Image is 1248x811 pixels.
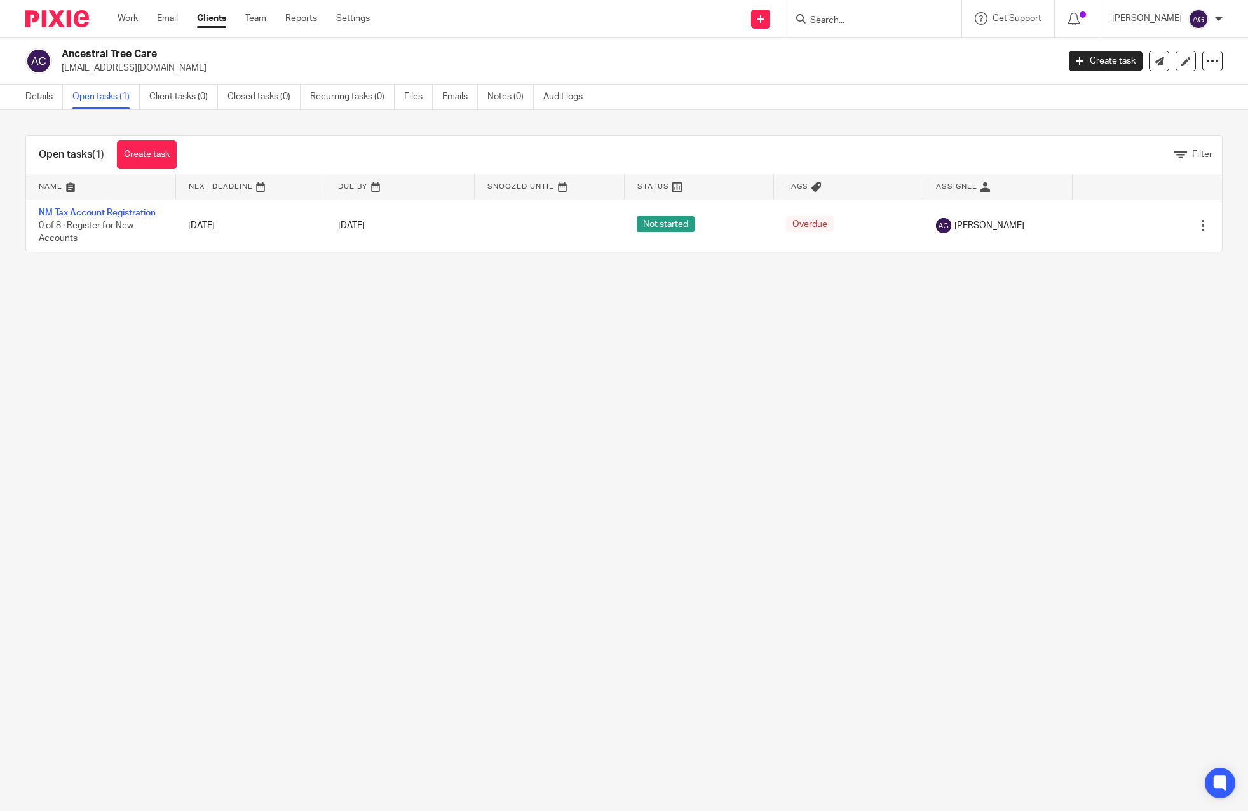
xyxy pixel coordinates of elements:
a: Clients [197,12,226,25]
a: Settings [336,12,370,25]
img: Pixie [25,10,89,27]
td: [DATE] [175,200,325,252]
a: Emails [442,85,478,109]
a: Open tasks (1) [72,85,140,109]
span: Not started [637,216,695,232]
h1: Open tasks [39,148,104,161]
p: [EMAIL_ADDRESS][DOMAIN_NAME] [62,62,1050,74]
a: Notes (0) [487,85,534,109]
a: Closed tasks (0) [227,85,301,109]
a: NM Tax Account Registration [39,208,156,217]
a: Details [25,85,63,109]
span: [PERSON_NAME] [954,219,1024,232]
span: 0 of 8 · Register for New Accounts [39,221,133,243]
h2: Ancestral Tree Care [62,48,852,61]
span: Status [637,183,669,190]
p: [PERSON_NAME] [1112,12,1182,25]
a: Client tasks (0) [149,85,218,109]
span: Overdue [786,216,834,232]
a: Work [118,12,138,25]
a: Team [245,12,266,25]
span: [DATE] [338,221,365,230]
img: svg%3E [25,48,52,74]
a: Email [157,12,178,25]
span: Tags [787,183,808,190]
span: Snoozed Until [487,183,554,190]
img: svg%3E [936,218,951,233]
input: Search [809,15,923,27]
a: Recurring tasks (0) [310,85,395,109]
a: Reports [285,12,317,25]
a: Create task [1069,51,1143,71]
img: svg%3E [1188,9,1209,29]
span: (1) [92,149,104,160]
a: Create task [117,140,177,169]
span: Get Support [993,14,1041,23]
span: Filter [1192,150,1212,159]
a: Files [404,85,433,109]
a: Audit logs [543,85,592,109]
